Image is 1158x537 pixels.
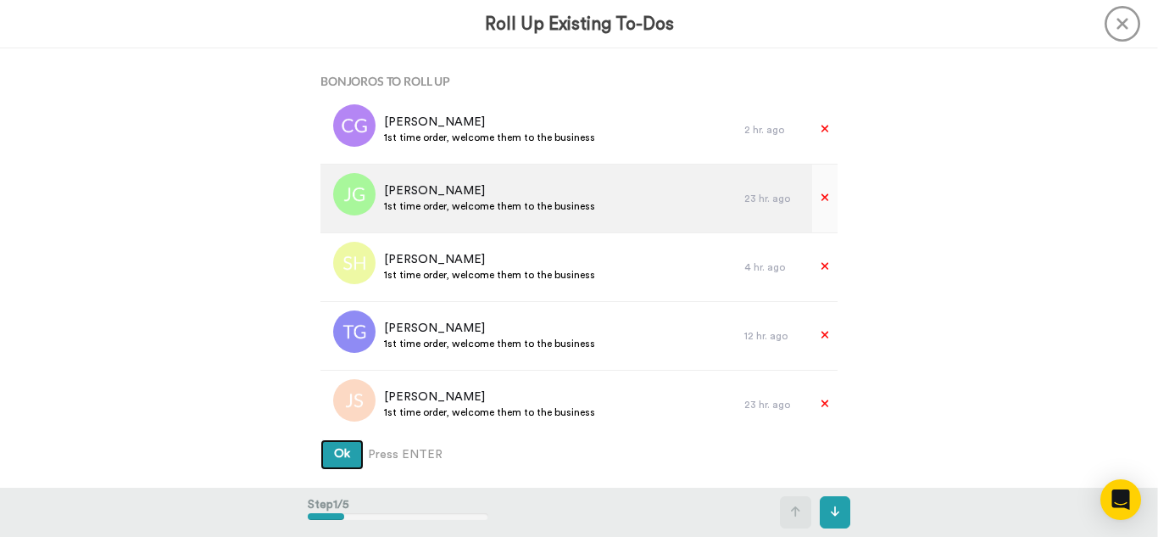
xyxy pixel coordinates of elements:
[384,337,595,350] span: 1st time order, welcome them to the business
[744,260,804,274] div: 4 hr. ago
[384,114,595,131] span: [PERSON_NAME]
[384,406,595,419] span: 1st time order, welcome them to the business
[334,448,350,460] span: Ok
[384,251,595,268] span: [PERSON_NAME]
[320,439,364,470] button: Ok
[384,131,595,144] span: 1st time order, welcome them to the business
[333,173,376,215] img: jg.png
[384,320,595,337] span: [PERSON_NAME]
[384,199,595,213] span: 1st time order, welcome them to the business
[744,192,804,205] div: 23 hr. ago
[320,75,838,87] h4: Bonjoros To Roll Up
[333,379,376,422] img: js.png
[744,329,804,343] div: 12 hr. ago
[744,398,804,411] div: 23 hr. ago
[384,268,595,282] span: 1st time order, welcome them to the business
[384,389,595,406] span: [PERSON_NAME]
[333,242,376,284] img: sh.png
[384,182,595,199] span: [PERSON_NAME]
[744,123,804,137] div: 2 hr. ago
[1100,479,1141,520] div: Open Intercom Messenger
[333,310,376,353] img: tg.png
[485,14,674,34] h3: Roll Up Existing To-Dos
[308,488,488,537] div: Step 1 / 5
[368,446,443,463] span: Press ENTER
[333,104,376,147] img: cg.png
